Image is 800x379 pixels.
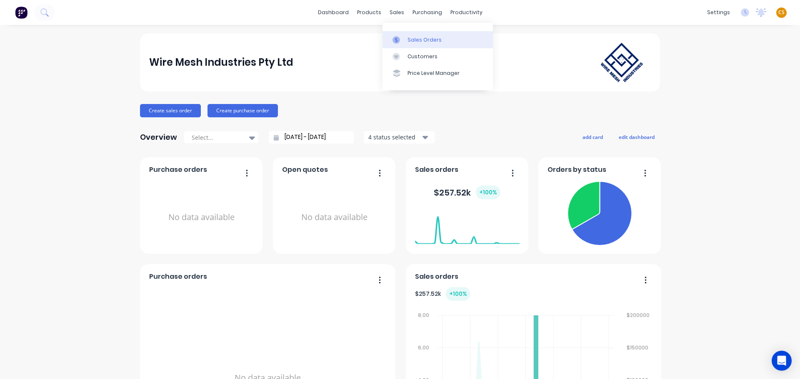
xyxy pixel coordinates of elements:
div: No data available [149,178,254,257]
span: Sales orders [415,165,458,175]
a: Sales Orders [382,31,493,48]
button: edit dashboard [613,131,660,142]
button: 4 status selected [364,131,435,144]
a: Customers [382,48,493,65]
tspan: 8.00 [418,312,429,319]
div: Customers [407,53,437,60]
div: products [353,6,385,19]
button: Create sales order [140,104,201,117]
div: $ 257.52k [415,287,470,301]
div: 4 status selected [368,133,421,141]
span: Open quotes [282,165,328,175]
span: Orders by status [547,165,606,175]
div: $ 257.52k [434,186,500,199]
div: settings [703,6,734,19]
div: Sales Orders [407,36,442,44]
a: dashboard [314,6,353,19]
a: Price Level Manager [382,65,493,82]
img: Wire Mesh Industries Pty Ltd [592,35,651,90]
div: sales [385,6,408,19]
span: CS [778,9,785,16]
div: + 100 % [446,287,470,301]
div: + 100 % [476,186,500,199]
tspan: 6.00 [418,344,429,351]
span: Purchase orders [149,272,207,282]
tspan: $150000 [627,344,648,351]
div: Price Level Manager [407,69,460,77]
img: Factory [15,6,27,19]
tspan: $200000 [627,312,650,319]
div: Overview [140,129,177,146]
span: Purchase orders [149,165,207,175]
div: Open Intercom Messenger [772,351,792,371]
div: productivity [446,6,487,19]
button: Create purchase order [207,104,278,117]
button: add card [577,131,608,142]
div: Wire Mesh Industries Pty Ltd [149,54,293,71]
div: No data available [282,178,387,257]
div: purchasing [408,6,446,19]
